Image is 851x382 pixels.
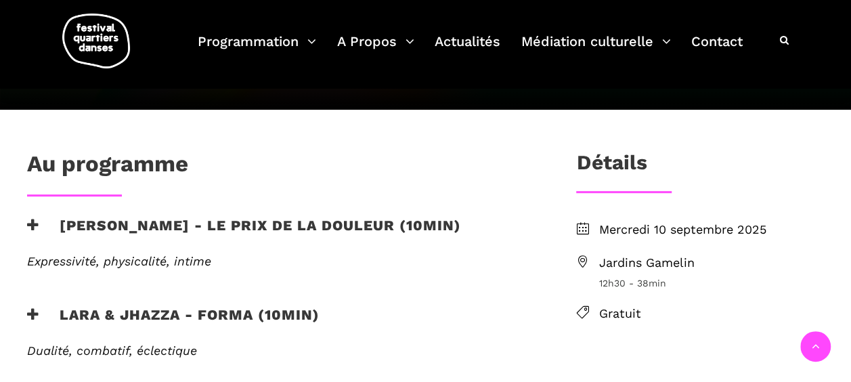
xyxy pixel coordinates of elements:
[576,150,647,184] h3: Détails
[27,254,211,268] em: Expressivité, physicalité, intime
[521,30,671,70] a: Médiation culturelle
[337,30,414,70] a: A Propos
[435,30,500,70] a: Actualités
[27,343,197,358] em: Dualité, combatif, éclectique
[62,14,130,68] img: logo-fqd-med
[598,220,824,240] span: Mercredi 10 septembre 2025
[598,276,824,291] span: 12h30 - 38min
[198,30,316,70] a: Programmation
[598,304,824,324] span: Gratuit
[27,306,320,340] h3: Lara & Jhazza - forma (10min)
[27,217,461,251] h3: [PERSON_NAME] - Le prix de la douleur (10min)
[598,253,824,273] span: Jardins Gamelin
[27,150,188,184] h1: Au programme
[691,30,743,70] a: Contact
